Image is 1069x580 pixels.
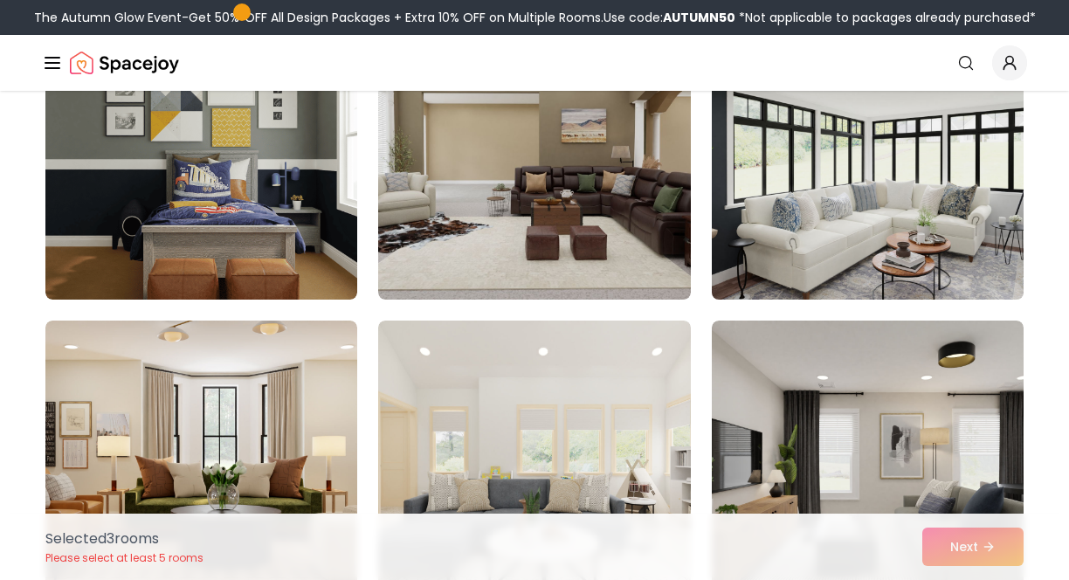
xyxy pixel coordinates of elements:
a: Spacejoy [70,45,179,80]
img: Spacejoy Logo [70,45,179,80]
p: Selected 3 room s [45,528,203,549]
img: Room room-35 [378,20,690,300]
b: AUTUMN50 [663,9,735,26]
img: Room room-34 [45,20,357,300]
nav: Global [42,35,1027,91]
img: Room room-36 [704,13,1031,307]
p: Please select at least 5 rooms [45,551,203,565]
div: The Autumn Glow Event-Get 50% OFF All Design Packages + Extra 10% OFF on Multiple Rooms. [34,9,1036,26]
span: *Not applicable to packages already purchased* [735,9,1036,26]
span: Use code: [603,9,735,26]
